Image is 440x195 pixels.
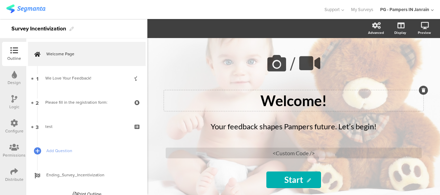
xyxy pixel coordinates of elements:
[45,75,128,82] div: We Love Your Feedback!
[3,152,26,158] div: Permissions
[324,6,340,13] span: Support
[418,30,431,35] div: Preview
[5,128,24,134] div: Configure
[28,42,146,66] a: Welcome Page
[290,50,295,77] span: /
[11,23,66,34] div: Survey Incentivization
[46,147,135,154] span: Add Question
[368,30,384,35] div: Advanced
[8,80,21,86] div: Design
[46,171,135,178] span: Ending_Survey_Incentivization
[5,176,24,183] div: Distribute
[166,148,422,158] div: <Custom Code />
[28,114,146,139] a: 3 test
[36,99,39,106] span: 2
[266,171,321,188] input: Start
[28,66,146,90] a: 1 We Love Your Feedback!
[28,163,146,187] a: Ending_Survey_Incentivization
[6,4,45,13] img: segmanta logo
[36,123,39,130] span: 3
[9,104,19,110] div: Logic
[36,74,38,82] span: 1
[380,6,429,13] div: PG - Pampers IN Janrain
[28,90,146,114] a: 2 Please fill in the registration form:
[45,99,128,106] div: Please fill in the registration form:
[7,55,21,62] div: Outline
[45,123,128,130] div: test
[166,92,422,109] p: Welcome!
[394,30,406,35] div: Display
[46,50,135,57] span: Welcome Page
[173,121,415,132] p: Your feedback shapes Pampers future. Let’s begin!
